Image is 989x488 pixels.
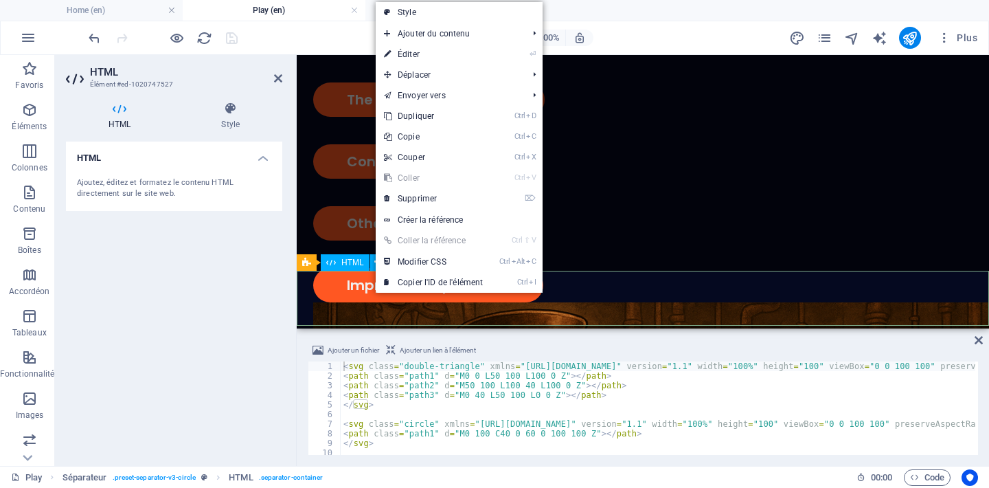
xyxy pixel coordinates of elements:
i: Alt [512,257,525,266]
a: Style [376,2,543,23]
h4: HTML [66,142,282,166]
div: 4 [308,390,341,400]
div: 6 [308,410,341,419]
a: CtrlAltCModifier CSS [376,252,491,272]
i: Pages (Ctrl+Alt+S) [817,30,832,46]
span: HTML [341,258,364,267]
i: V [532,236,536,245]
button: Ajouter un fichier [310,342,381,359]
h3: Élément #ed-1020747527 [90,78,255,91]
i: C [526,257,536,266]
i: ⏎ [530,49,536,58]
div: 10 [308,448,341,458]
h4: HTML [66,102,179,131]
span: Code [910,469,944,486]
p: Colonnes [12,162,47,173]
h6: Durée de la session [856,469,893,486]
span: Déplacer [376,65,522,85]
button: design [789,30,806,46]
p: Favoris [15,80,43,91]
i: Ctrl [514,153,525,162]
h6: 100% [538,30,560,46]
i: Publier [902,30,918,46]
a: CtrlXCouper [376,147,491,168]
i: Navigateur [844,30,860,46]
a: Cliquez pour annuler la sélection. Double-cliquez pour ouvrir Pages. [11,469,42,486]
button: reload [196,30,212,46]
p: Tableaux [12,327,47,338]
h4: Style [179,102,282,131]
i: Ctrl [514,173,525,182]
button: Ajouter un lien à l'élément [384,342,478,359]
div: 5 [308,400,341,410]
a: CtrlCCopie [376,126,491,147]
i: Ctrl [512,236,523,245]
span: : [880,472,883,483]
i: D [526,111,536,120]
div: 9 [308,439,341,448]
span: Plus [937,31,977,45]
i: Cet élément est une présélection personnalisable. [201,474,207,481]
i: Ctrl [517,278,528,287]
div: 7 [308,419,341,429]
p: Images [16,410,44,421]
div: 2 [308,371,341,381]
span: Cliquez pour sélectionner. Double-cliquez pour modifier. [62,469,107,486]
button: navigator [844,30,861,46]
p: Boîtes [18,245,41,256]
a: CtrlVColler [376,168,491,188]
i: Design (Ctrl+Alt+Y) [789,30,805,46]
p: Contenu [13,203,45,214]
button: undo [86,30,102,46]
a: Ctrl⇧VColler la référence [376,230,491,251]
i: Ctrl [514,111,525,120]
a: Créer la référence [376,210,543,230]
div: 1 [308,362,341,371]
i: Actualiser la page [196,30,212,46]
i: Lors du redimensionnement, ajuster automatiquement le niveau de zoom en fonction de l'appareil sé... [573,32,586,44]
h4: Play (en) [183,3,365,18]
button: Plus [932,27,983,49]
button: Code [904,469,951,486]
nav: breadcrumb [62,469,323,486]
div: Ajoutez, éditez et formatez le contenu HTML directement sur le site web. [77,177,271,200]
span: . separator-container [259,469,323,486]
span: Ajouter un lien à l'élément [400,342,476,359]
a: CtrlICopier l'ID de l'élément [376,272,491,293]
button: publish [899,27,921,49]
i: AI Writer [872,30,887,46]
a: CtrlDDupliquer [376,106,491,126]
button: text_generator [872,30,888,46]
i: I [529,278,536,287]
button: pages [817,30,833,46]
span: 00 00 [871,469,892,486]
span: Ajouter du contenu [376,23,522,44]
a: ⏎Éditer [376,44,491,65]
span: . preset-separator-v3-circle [113,469,196,486]
a: ⌦Supprimer [376,188,491,209]
span: Cliquez pour sélectionner. Double-cliquez pour modifier. [229,469,253,486]
h2: HTML [90,66,282,78]
i: C [526,132,536,141]
button: Usercentrics [962,469,978,486]
button: Cliquez ici pour quitter le mode Aperçu et poursuivre l'édition. [168,30,185,46]
i: Ctrl [514,132,525,141]
i: ⌦ [525,194,536,203]
div: 3 [308,381,341,390]
i: ⇧ [524,236,530,245]
i: X [526,153,536,162]
p: Éléments [12,121,47,132]
span: Ajouter un fichier [328,342,379,359]
a: Envoyer vers [376,85,522,106]
div: 8 [308,429,341,439]
i: Annuler : Variante modifiée : Par défaut (Ctrl+Z) [87,30,102,46]
p: Accordéon [9,286,49,297]
i: Ctrl [499,257,510,266]
i: V [526,173,536,182]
